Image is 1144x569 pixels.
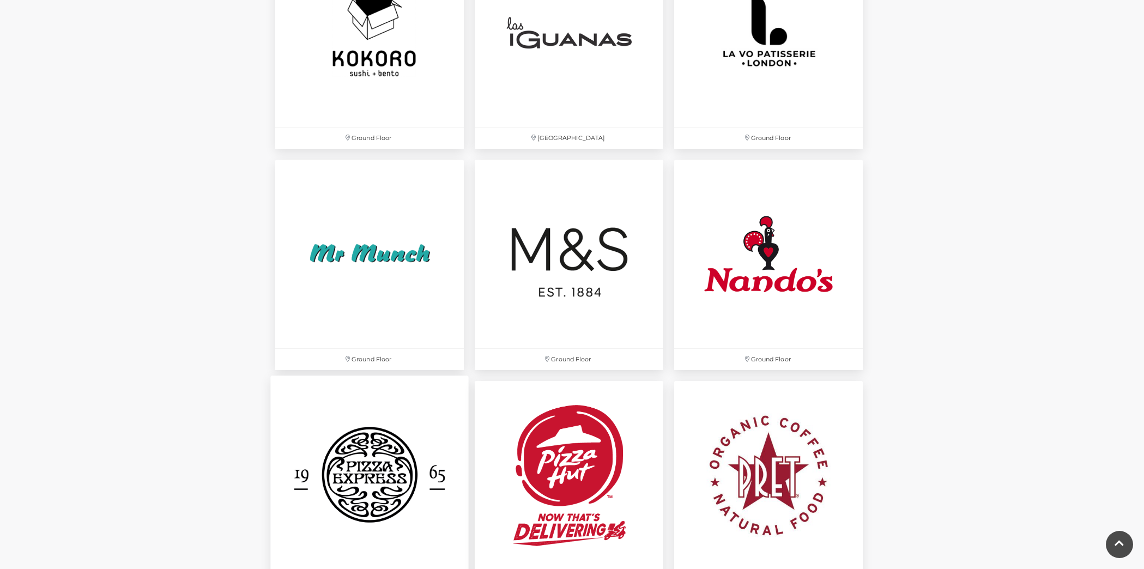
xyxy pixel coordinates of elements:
p: Ground Floor [674,349,863,370]
p: Ground Floor [475,349,663,370]
a: Ground Floor [669,154,868,376]
p: Ground Floor [275,349,464,370]
p: Ground Floor [275,128,464,149]
p: Ground Floor [674,128,863,149]
a: Ground Floor [270,154,469,376]
a: Ground Floor [469,154,669,376]
p: [GEOGRAPHIC_DATA] [475,128,663,149]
